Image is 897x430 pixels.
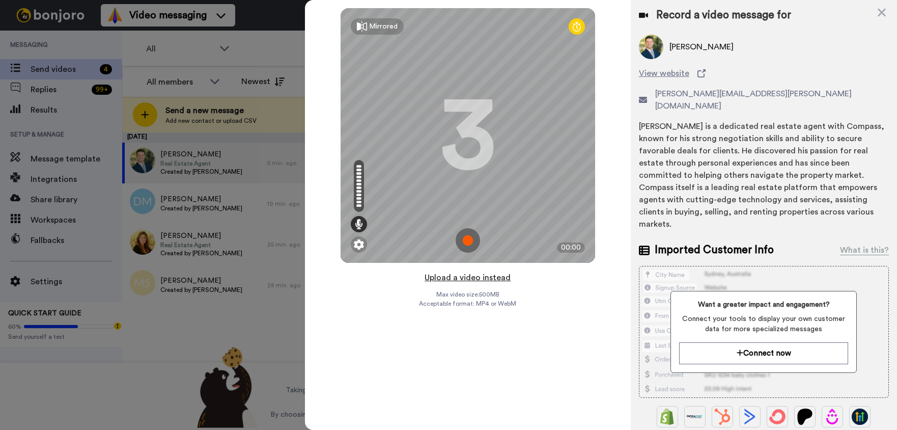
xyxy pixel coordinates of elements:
[440,97,496,174] div: 3
[456,228,480,253] img: ic_record_start.svg
[639,67,889,79] a: View website
[639,67,689,79] span: View website
[679,342,848,364] button: Connect now
[797,409,813,425] img: Patreon
[655,88,889,112] span: [PERSON_NAME][EMAIL_ADDRESS][PERSON_NAME][DOMAIN_NAME]
[655,243,774,258] span: Imported Customer Info
[659,409,676,425] img: Shopify
[679,300,848,310] span: Want a greater impact and engagement?
[824,409,840,425] img: Drip
[714,409,731,425] img: Hubspot
[639,120,889,230] div: [PERSON_NAME] is a dedicated real estate agent with Compass, known for his strong negotiation ski...
[687,409,703,425] img: Ontraport
[419,300,516,308] span: Acceptable format: MP4 or WebM
[422,271,514,284] button: Upload a video instead
[769,409,786,425] img: ConvertKit
[852,409,868,425] img: GoHighLevel
[679,314,848,334] span: Connect your tools to display your own customer data for more specialized messages
[557,243,585,253] div: 00:00
[436,290,499,299] span: Max video size: 500 MB
[354,239,364,250] img: ic_gear.svg
[742,409,758,425] img: ActiveCampaign
[840,244,889,256] div: What is this?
